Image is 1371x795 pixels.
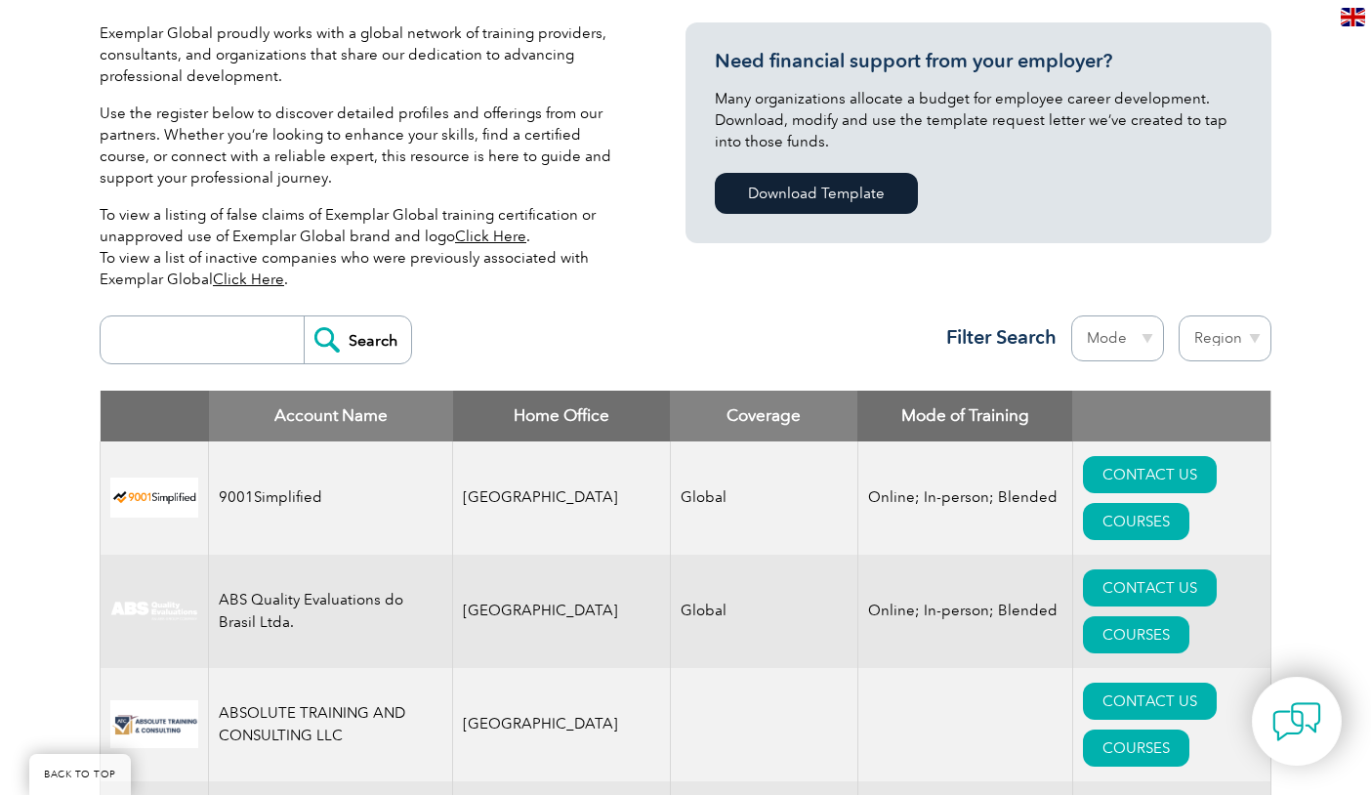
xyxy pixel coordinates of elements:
p: Exemplar Global proudly works with a global network of training providers, consultants, and organ... [100,22,627,87]
th: Home Office: activate to sort column ascending [453,391,671,441]
td: 9001Simplified [209,441,453,555]
h3: Need financial support from your employer? [715,49,1242,73]
a: COURSES [1083,503,1189,540]
a: Click Here [213,271,284,288]
a: BACK TO TOP [29,754,131,795]
td: ABS Quality Evaluations do Brasil Ltda. [209,555,453,668]
img: 37c9c059-616f-eb11-a812-002248153038-logo.png [110,478,198,518]
p: Many organizations allocate a budget for employee career development. Download, modify and use th... [715,88,1242,152]
td: [GEOGRAPHIC_DATA] [453,668,671,781]
a: COURSES [1083,616,1189,653]
img: en [1341,8,1365,26]
img: 16e092f6-eadd-ed11-a7c6-00224814fd52-logo.png [110,700,198,748]
td: Online; In-person; Blended [857,441,1072,555]
td: [GEOGRAPHIC_DATA] [453,555,671,668]
th: : activate to sort column ascending [1072,391,1270,441]
td: ABSOLUTE TRAINING AND CONSULTING LLC [209,668,453,781]
th: Mode of Training: activate to sort column ascending [857,391,1072,441]
td: Global [670,441,857,555]
a: CONTACT US [1083,683,1217,720]
h3: Filter Search [935,325,1057,350]
a: Click Here [455,228,526,245]
th: Coverage: activate to sort column ascending [670,391,857,441]
input: Search [304,316,411,363]
p: Use the register below to discover detailed profiles and offerings from our partners. Whether you... [100,103,627,188]
td: Online; In-person; Blended [857,555,1072,668]
a: Download Template [715,173,918,214]
img: contact-chat.png [1272,697,1321,746]
a: CONTACT US [1083,456,1217,493]
p: To view a listing of false claims of Exemplar Global training certification or unapproved use of ... [100,204,627,290]
a: CONTACT US [1083,569,1217,607]
td: Global [670,555,857,668]
img: c92924ac-d9bc-ea11-a814-000d3a79823d-logo.jpg [110,601,198,622]
th: Account Name: activate to sort column descending [209,391,453,441]
a: COURSES [1083,730,1189,767]
td: [GEOGRAPHIC_DATA] [453,441,671,555]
